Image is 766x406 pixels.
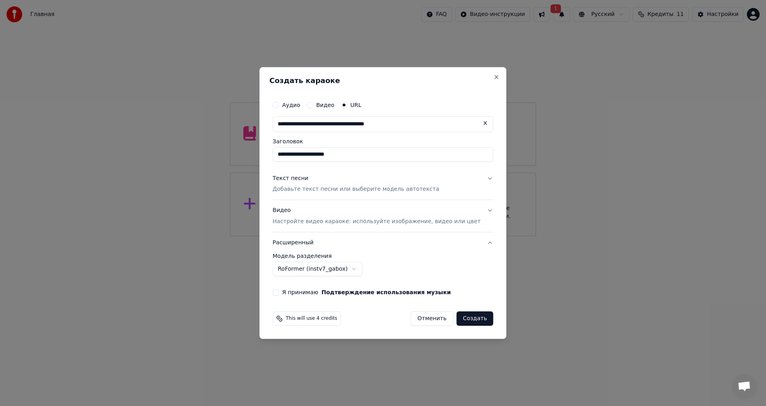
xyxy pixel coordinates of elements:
button: Создать [456,311,493,326]
label: Аудио [282,102,300,108]
div: Текст песни [272,174,308,182]
span: This will use 4 credits [286,315,337,322]
button: ВидеоНастройте видео караоке: используйте изображение, видео или цвет [272,200,493,232]
h2: Создать караоке [269,77,496,84]
div: Видео [272,207,480,226]
label: Заголовок [272,139,493,144]
div: Расширенный [272,253,493,283]
button: Расширенный [272,232,493,253]
button: Текст песниДобавьте текст песни или выберите модель автотекста [272,168,493,200]
button: Отменить [411,311,453,326]
p: Настройте видео караоке: используйте изображение, видео или цвет [272,218,480,226]
label: Видео [316,102,334,108]
p: Добавьте текст песни или выберите модель автотекста [272,186,439,194]
label: Модель разделения [272,253,493,259]
button: Я принимаю [322,289,451,295]
label: URL [350,102,361,108]
label: Я принимаю [282,289,451,295]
